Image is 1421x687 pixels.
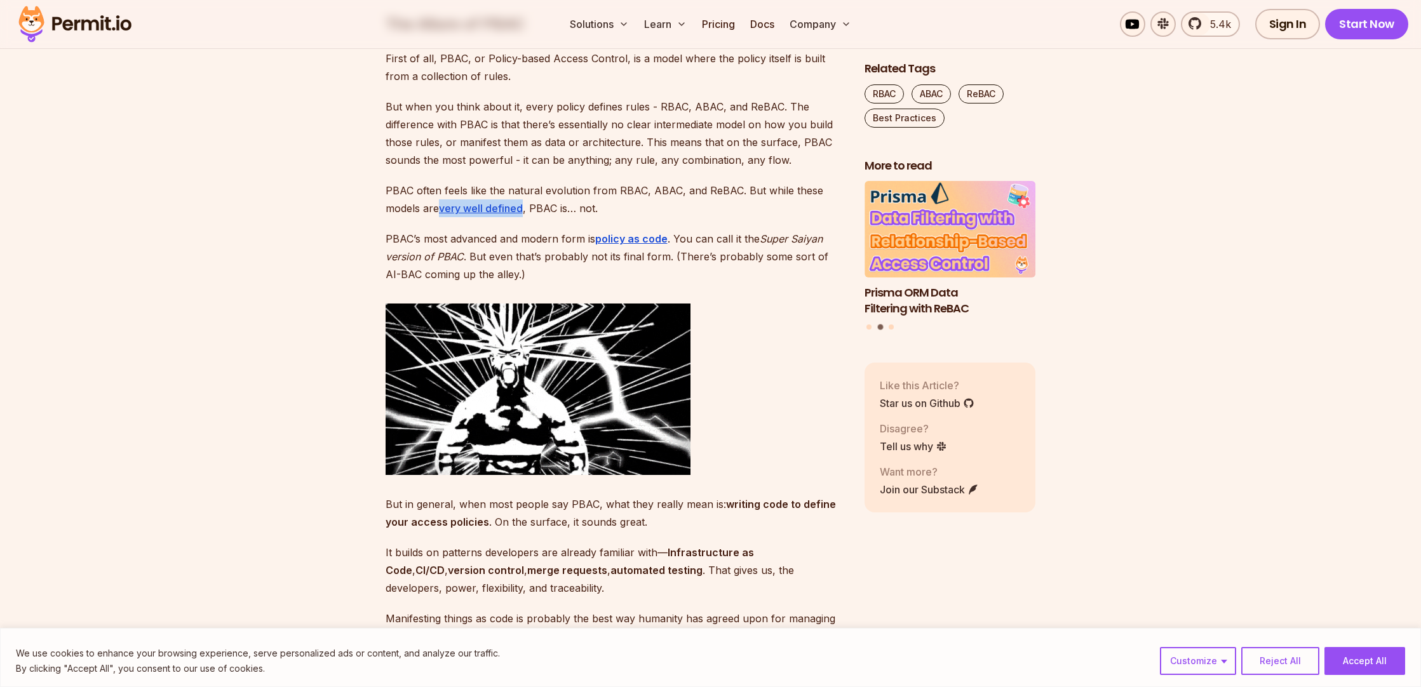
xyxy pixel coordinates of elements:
[880,396,974,411] a: Star us on Github
[386,50,844,85] p: First of all, PBAC, or Policy-based Access Control, is a model where the policy itself is built f...
[386,498,836,528] strong: writing code to define your access policies
[448,564,524,577] strong: version control
[386,610,844,645] p: Manifesting things as code is probably the best way humanity has agreed upon for managing complex...
[439,202,523,215] a: very well defined
[386,495,844,531] p: But in general, when most people say PBAC, what they really mean is: . On the surface, it sounds ...
[639,11,692,37] button: Learn
[1241,647,1319,675] button: Reject All
[880,378,974,393] p: Like this Article?
[865,109,945,128] a: Best Practices
[865,182,1036,317] a: Prisma ORM Data Filtering with ReBACPrisma ORM Data Filtering with ReBAC
[865,285,1036,317] h3: Prisma ORM Data Filtering with ReBAC
[865,61,1036,77] h2: Related Tags
[880,439,947,454] a: Tell us why
[912,84,951,103] a: ABAC
[785,11,856,37] button: Company
[386,544,844,597] p: It builds on patterns developers are already familiar with— , , , , . That gives us, the develope...
[1255,9,1321,39] a: Sign In
[1324,647,1405,675] button: Accept All
[1325,9,1408,39] a: Start Now
[595,232,668,245] a: policy as code
[527,564,607,577] strong: merge requests
[865,182,1036,332] div: Posts
[386,546,754,577] strong: Infrastructure as Code
[866,325,872,330] button: Go to slide 1
[865,182,1036,317] li: 2 of 3
[16,646,500,661] p: We use cookies to enhance your browsing experience, serve personalized ads or content, and analyz...
[386,232,823,263] em: Super Saiyan version of PBAC
[565,11,634,37] button: Solutions
[697,11,740,37] a: Pricing
[386,182,844,217] p: PBAC often feels like the natural evolution from RBAC, ABAC, and ReBAC. But while these models ar...
[880,421,947,436] p: Disagree?
[16,661,500,676] p: By clicking "Accept All", you consent to our use of cookies.
[745,11,779,37] a: Docs
[880,482,979,497] a: Join our Substack
[959,84,1004,103] a: ReBAC
[865,182,1036,278] img: Prisma ORM Data Filtering with ReBAC
[13,3,137,46] img: Permit logo
[386,98,844,169] p: But when you think about it, every policy defines rules - RBAC, ABAC, and ReBAC. The difference w...
[1202,17,1231,32] span: 5.4k
[889,325,894,330] button: Go to slide 3
[865,84,904,103] a: RBAC
[865,158,1036,174] h2: More to read
[877,324,883,330] button: Go to slide 2
[610,564,703,577] strong: automated testing
[415,564,445,577] strong: CI/CD
[386,230,844,283] p: PBAC’s most advanced and modern form is . You can call it the . But even that’s probably not its ...
[1160,647,1236,675] button: Customize
[880,464,979,479] p: Want more?
[386,303,690,475] img: image (18).gif
[1181,11,1240,37] a: 5.4k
